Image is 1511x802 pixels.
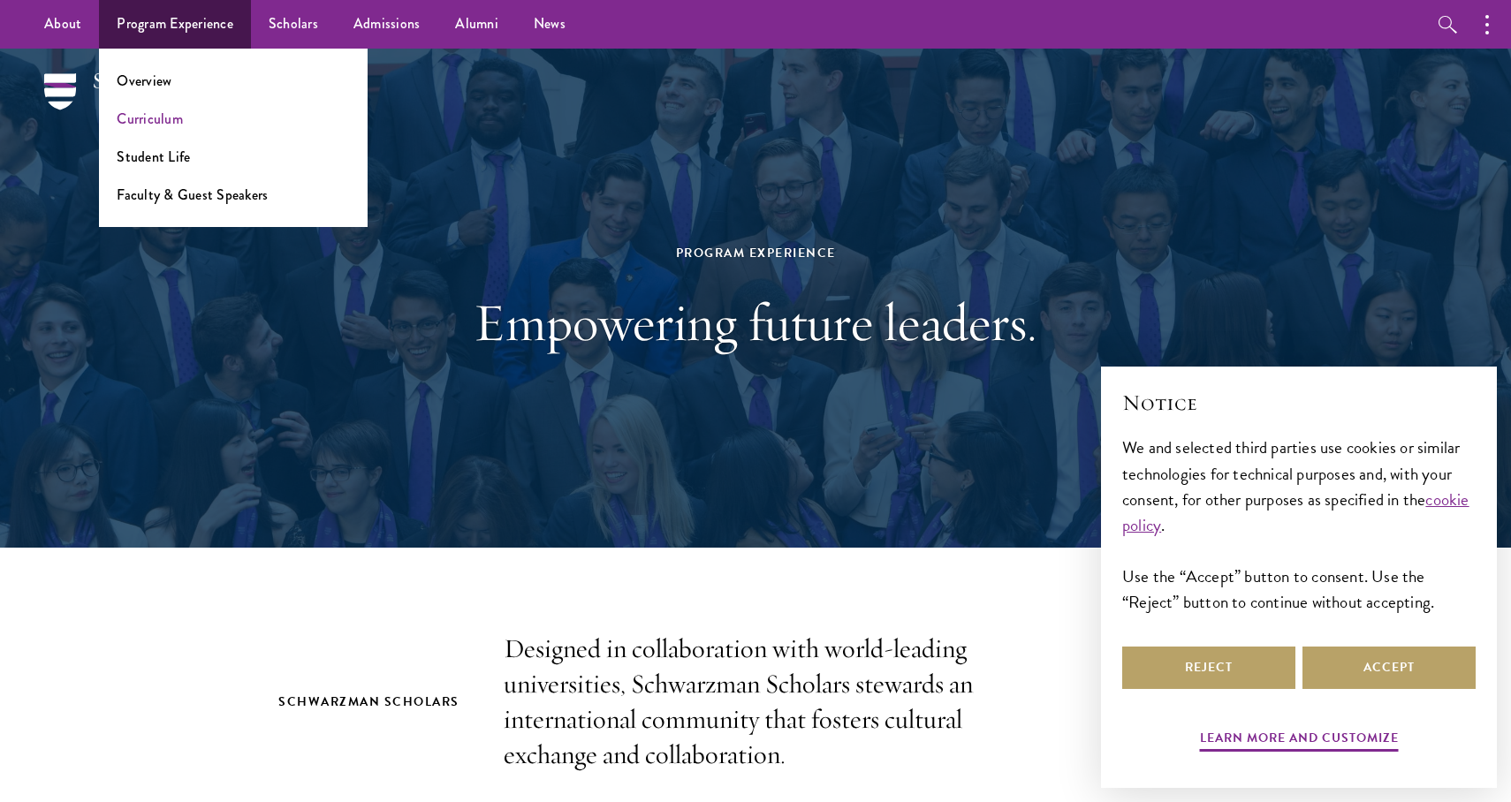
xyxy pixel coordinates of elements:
div: Program Experience [451,242,1060,264]
h2: Notice [1122,388,1476,418]
img: Schwarzman Scholars [44,73,230,135]
a: Curriculum [117,109,183,129]
button: Learn more and customize [1200,727,1399,754]
div: We and selected third parties use cookies or similar technologies for technical purposes and, wit... [1122,435,1476,614]
button: Reject [1122,647,1295,689]
h1: Empowering future leaders. [451,291,1060,354]
button: Accept [1302,647,1476,689]
a: Student Life [117,147,190,167]
p: Designed in collaboration with world-leading universities, Schwarzman Scholars stewards an intern... [504,632,1007,773]
a: Overview [117,71,171,91]
a: Faculty & Guest Speakers [117,185,268,205]
h2: Schwarzman Scholars [278,691,468,713]
a: cookie policy [1122,487,1469,538]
